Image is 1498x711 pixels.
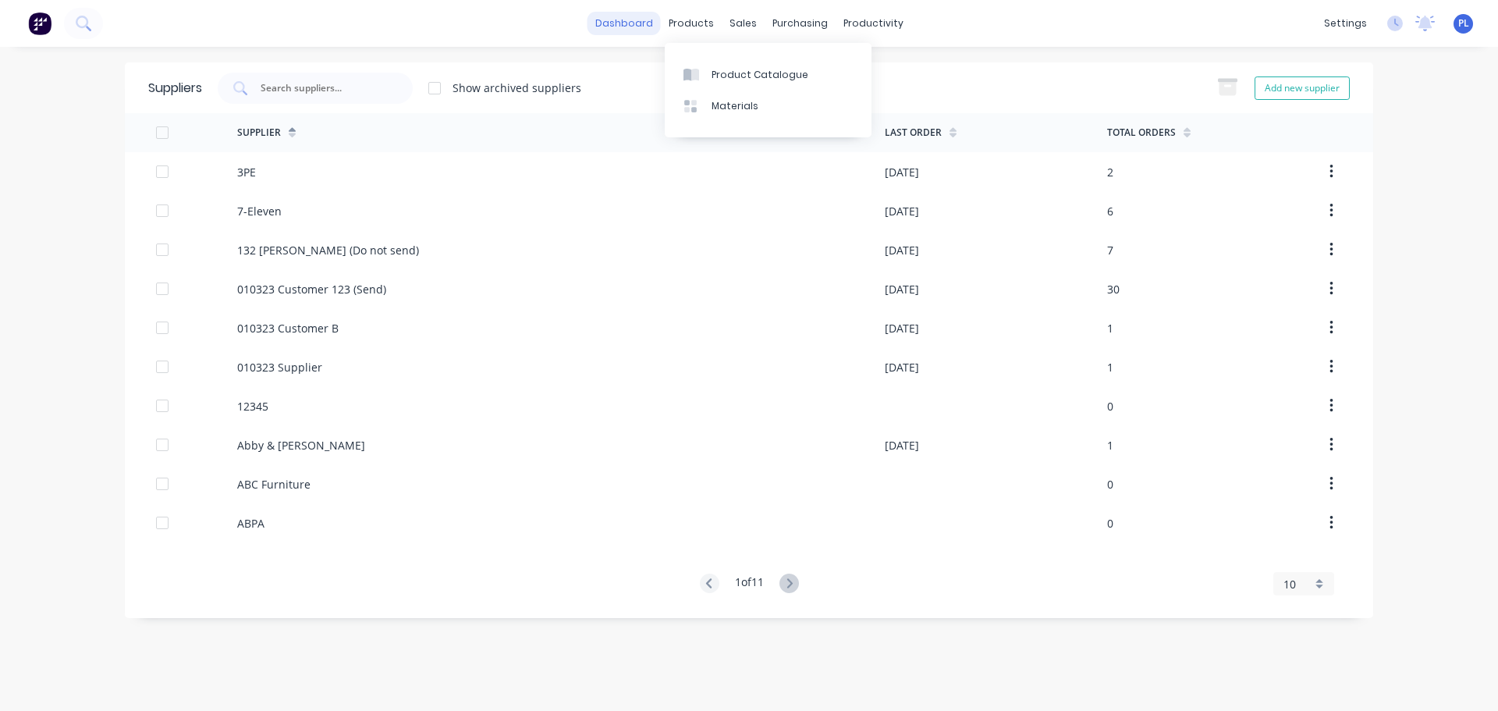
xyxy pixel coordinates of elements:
[885,164,919,180] div: [DATE]
[885,242,919,258] div: [DATE]
[712,99,758,113] div: Materials
[237,281,386,297] div: 010323 Customer 123 (Send)
[28,12,51,35] img: Factory
[1107,515,1113,531] div: 0
[237,320,339,336] div: 010323 Customer B
[735,574,764,595] div: 1 of 11
[1107,164,1113,180] div: 2
[1458,16,1469,30] span: PL
[237,359,322,375] div: 010323 Supplier
[1107,281,1120,297] div: 30
[712,68,808,82] div: Product Catalogue
[1107,242,1113,258] div: 7
[1107,476,1113,492] div: 0
[885,203,919,219] div: [DATE]
[885,437,919,453] div: [DATE]
[259,80,389,96] input: Search suppliers...
[661,12,722,35] div: products
[148,79,202,98] div: Suppliers
[665,59,871,90] a: Product Catalogue
[587,12,661,35] a: dashboard
[237,126,281,140] div: Supplier
[765,12,836,35] div: purchasing
[1107,398,1113,414] div: 0
[885,281,919,297] div: [DATE]
[1283,576,1296,592] span: 10
[836,12,911,35] div: productivity
[885,359,919,375] div: [DATE]
[237,515,264,531] div: ABPA
[1107,437,1113,453] div: 1
[1255,76,1350,100] button: Add new supplier
[885,320,919,336] div: [DATE]
[722,12,765,35] div: sales
[1107,203,1113,219] div: 6
[1107,320,1113,336] div: 1
[237,164,256,180] div: 3PE
[237,398,268,414] div: 12345
[1316,12,1375,35] div: settings
[1107,359,1113,375] div: 1
[885,126,942,140] div: Last Order
[453,80,581,96] div: Show archived suppliers
[237,437,365,453] div: Abby & [PERSON_NAME]
[237,242,419,258] div: 132 [PERSON_NAME] (Do not send)
[1107,126,1176,140] div: Total Orders
[665,91,871,122] a: Materials
[237,476,311,492] div: ABC Furniture
[237,203,282,219] div: 7-Eleven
